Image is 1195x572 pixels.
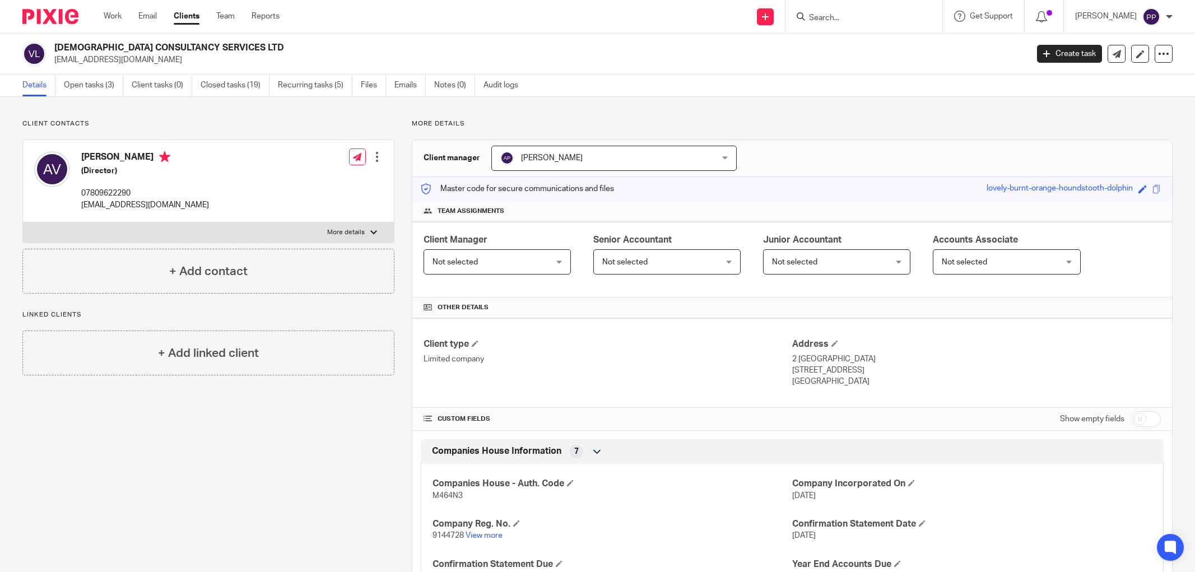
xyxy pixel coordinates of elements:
[433,518,792,530] h4: Company Reg. No.
[174,11,199,22] a: Clients
[933,235,1018,244] span: Accounts Associate
[81,151,209,165] h4: [PERSON_NAME]
[158,345,259,362] h4: + Add linked client
[792,338,1161,350] h4: Address
[593,235,672,244] span: Senior Accountant
[327,228,365,237] p: More details
[792,376,1161,387] p: [GEOGRAPHIC_DATA]
[1075,11,1137,22] p: [PERSON_NAME]
[792,354,1161,365] p: 2 [GEOGRAPHIC_DATA]
[521,154,583,162] span: [PERSON_NAME]
[1060,413,1124,425] label: Show empty fields
[772,258,817,266] span: Not selected
[438,303,489,312] span: Other details
[808,13,909,24] input: Search
[424,152,480,164] h3: Client manager
[22,310,394,319] p: Linked clients
[424,354,792,365] p: Limited company
[434,75,475,96] a: Notes (0)
[81,188,209,199] p: 07809622290
[421,183,614,194] p: Master code for secure communications and files
[159,151,170,162] i: Primary
[987,183,1133,196] div: lovely-burnt-orange-houndstooth-dolphin
[104,11,122,22] a: Work
[22,119,394,128] p: Client contacts
[394,75,426,96] a: Emails
[433,492,463,500] span: M464N3
[466,532,503,540] a: View more
[81,199,209,211] p: [EMAIL_ADDRESS][DOMAIN_NAME]
[424,235,487,244] span: Client Manager
[942,258,987,266] span: Not selected
[424,338,792,350] h4: Client type
[64,75,123,96] a: Open tasks (3)
[81,165,209,176] h5: (Director)
[433,258,478,266] span: Not selected
[792,492,816,500] span: [DATE]
[278,75,352,96] a: Recurring tasks (5)
[424,415,792,424] h4: CUSTOM FIELDS
[433,532,464,540] span: 9144728
[432,445,561,457] span: Companies House Information
[792,365,1161,376] p: [STREET_ADDRESS]
[433,559,792,570] h4: Confirmation Statement Due
[132,75,192,96] a: Client tasks (0)
[763,235,841,244] span: Junior Accountant
[792,532,816,540] span: [DATE]
[201,75,269,96] a: Closed tasks (19)
[54,42,827,54] h2: [DEMOGRAPHIC_DATA] CONSULTANCY SERVICES LTD
[1142,8,1160,26] img: svg%3E
[792,518,1152,530] h4: Confirmation Statement Date
[792,559,1152,570] h4: Year End Accounts Due
[22,42,46,66] img: svg%3E
[412,119,1173,128] p: More details
[574,446,579,457] span: 7
[216,11,235,22] a: Team
[792,478,1152,490] h4: Company Incorporated On
[602,258,648,266] span: Not selected
[361,75,386,96] a: Files
[438,207,504,216] span: Team assignments
[1037,45,1102,63] a: Create task
[22,9,78,24] img: Pixie
[433,478,792,490] h4: Companies House - Auth. Code
[500,151,514,165] img: svg%3E
[169,263,248,280] h4: + Add contact
[138,11,157,22] a: Email
[483,75,527,96] a: Audit logs
[252,11,280,22] a: Reports
[970,12,1013,20] span: Get Support
[54,54,1020,66] p: [EMAIL_ADDRESS][DOMAIN_NAME]
[34,151,70,187] img: svg%3E
[22,75,55,96] a: Details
